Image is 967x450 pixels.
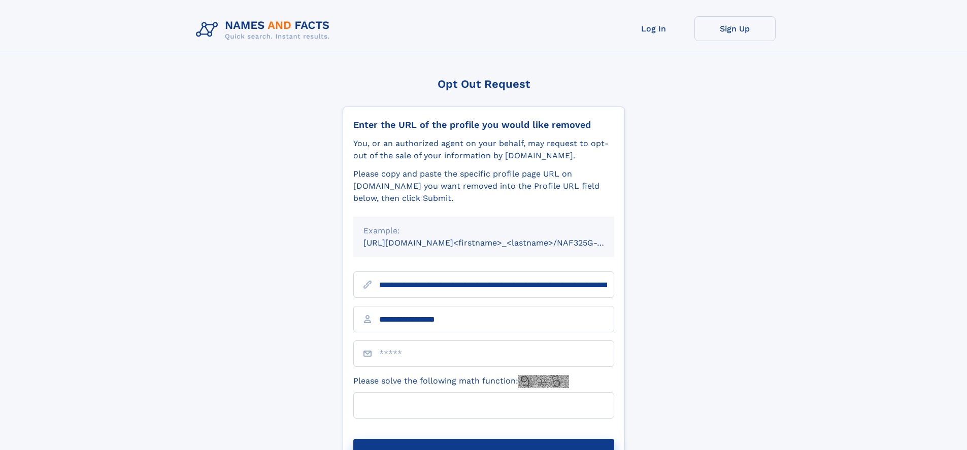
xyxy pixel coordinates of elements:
[192,16,338,44] img: Logo Names and Facts
[343,78,625,90] div: Opt Out Request
[353,137,614,162] div: You, or an authorized agent on your behalf, may request to opt-out of the sale of your informatio...
[613,16,694,41] a: Log In
[363,238,633,248] small: [URL][DOMAIN_NAME]<firstname>_<lastname>/NAF325G-xxxxxxxx
[694,16,776,41] a: Sign Up
[363,225,604,237] div: Example:
[353,168,614,204] div: Please copy and paste the specific profile page URL on [DOMAIN_NAME] you want removed into the Pr...
[353,375,569,388] label: Please solve the following math function:
[353,119,614,130] div: Enter the URL of the profile you would like removed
